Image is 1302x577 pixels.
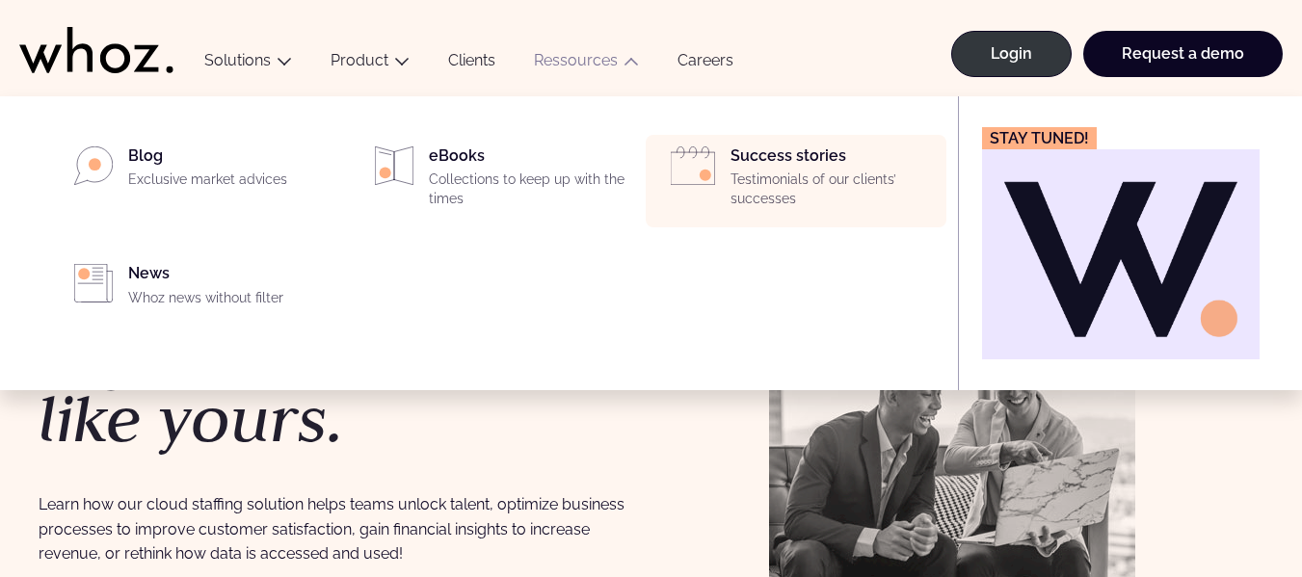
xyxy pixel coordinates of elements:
div: News [128,264,332,314]
em: like yours. [39,376,344,460]
a: Ressources [534,51,618,69]
p: Whoz news without filter [128,289,332,308]
p: Testimonials of our clients’ successes [731,170,935,208]
a: Clients [429,51,515,77]
img: PICTO_BLOG.svg [74,146,113,185]
a: Success storiesTestimonials of our clients’ successes [657,146,936,216]
button: Product [311,51,429,77]
button: Ressources [515,51,658,77]
p: Learn how our cloud staffing solution helps teams unlock talent, optimize business processes to i... [39,492,632,565]
div: Success stories [731,146,935,216]
div: eBooks [429,146,633,216]
h1: Whoz transforms organizations [39,271,632,452]
div: Blog [128,146,332,197]
p: Collections to keep up with the times [429,170,633,208]
a: Login [951,31,1072,77]
p: Exclusive market advices [128,170,332,190]
a: Careers [658,51,753,77]
a: BlogExclusive market advices [54,146,332,197]
a: Request a demo [1083,31,1283,77]
img: PICTO_EVENEMENTS.svg [671,146,715,185]
a: Product [331,51,388,69]
a: Stay tuned! [982,127,1260,359]
button: Solutions [185,51,311,77]
a: eBooksCollections to keep up with the times [356,146,634,216]
a: NewsWhoz news without filter [54,264,332,314]
iframe: Chatbot [1175,450,1275,550]
figcaption: Stay tuned! [982,127,1097,149]
img: PICTO_PRESSE-ET-ACTUALITE-1.svg [74,264,113,302]
img: PICTO_LIVRES.svg [375,146,413,185]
